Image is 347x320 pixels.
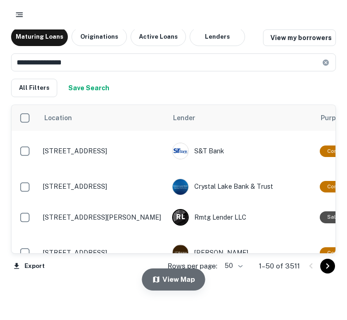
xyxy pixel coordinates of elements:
p: [STREET_ADDRESS] [43,249,163,257]
th: Location [38,105,168,131]
div: Sale [320,211,346,223]
p: R L [176,212,185,222]
iframe: Chat Widget [301,246,347,291]
button: Lenders [190,28,245,46]
img: picture [173,143,188,159]
button: View Map [142,268,205,291]
div: S&T Bank [172,143,311,159]
button: Originations [72,28,127,46]
div: Crystal Lake Bank & Trust [172,179,311,195]
button: All Filters [11,79,57,97]
div: Rmtg Lender LLC [172,209,311,226]
p: 1–50 of 3511 [259,261,300,272]
div: 50 [221,259,244,273]
p: [STREET_ADDRESS] [43,147,163,155]
th: Lender [168,105,315,131]
button: Maturing Loans [11,28,68,46]
span: Lender [173,112,195,123]
p: [STREET_ADDRESS][PERSON_NAME] [43,213,163,221]
a: View my borrowers [263,29,336,46]
img: picture [173,179,188,195]
p: Rows per page: [168,261,217,272]
button: Active Loans [131,28,186,46]
div: [PERSON_NAME] [172,244,311,261]
img: picture [173,245,188,261]
button: Export [11,259,47,273]
p: [STREET_ADDRESS] [43,182,163,191]
span: Location [44,112,84,123]
button: Save your search to get updates of matches that match your search criteria. [65,79,113,97]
